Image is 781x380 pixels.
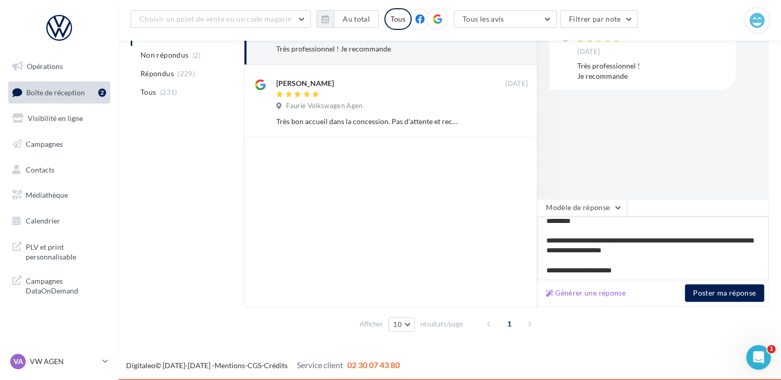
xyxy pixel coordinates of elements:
button: Au total [334,10,379,28]
a: Digitaleo [126,361,155,370]
span: (229) [177,70,195,78]
span: Service client [297,360,343,370]
span: Faurie Volkswagen Agen [286,101,362,111]
a: Médiathèque [6,184,112,206]
div: Très professionnel ! Je recommande [577,61,727,81]
span: VA [13,356,23,367]
span: [DATE] [505,79,528,89]
a: Calendrier [6,210,112,232]
a: Boîte de réception2 [6,81,112,103]
span: Médiathèque [26,191,68,199]
span: Visibilité en ligne [28,114,83,123]
div: [PERSON_NAME] [276,78,334,89]
span: (2) [192,51,201,59]
span: Tous [140,87,156,97]
a: Crédits [264,361,288,370]
span: 02 30 07 43 80 [347,360,400,370]
p: VW AGEN [30,356,98,367]
a: VA VW AGEN [8,352,110,371]
a: PLV et print personnalisable [6,236,112,266]
span: Contacts [26,165,55,174]
span: 1 [501,316,518,332]
div: Tous [384,8,412,30]
span: Boîte de réception [26,88,85,96]
a: Opérations [6,56,112,77]
span: [DATE] [577,47,600,57]
button: Ignorer [494,114,528,129]
span: Opérations [27,62,63,71]
span: 10 [393,320,402,329]
button: Choisir un point de vente ou un code magasin [131,10,311,28]
span: résultats/page [420,319,463,329]
span: Répondus [140,68,174,79]
div: Très bon accueil dans la concession. Pas d'attente et recu par un jeune vendeur qui a su me conva... [276,116,461,127]
span: Choisir un point de vente ou un code magasin [139,14,292,23]
button: Poster ma réponse [685,284,764,302]
a: Mentions [215,361,245,370]
button: Filtrer par note [560,10,638,28]
div: 2 [98,89,106,97]
a: Campagnes [6,133,112,155]
span: 1 [767,345,775,353]
button: Modèle de réponse [537,199,627,216]
span: PLV et print personnalisable [26,240,106,262]
iframe: Intercom live chat [746,345,771,370]
a: Contacts [6,159,112,181]
span: Calendrier [26,216,60,225]
button: Tous les avis [454,10,557,28]
span: Afficher [360,319,383,329]
span: Campagnes [26,140,63,148]
span: Campagnes DataOnDemand [26,274,106,296]
span: Tous les avis [463,14,504,23]
button: Ignorer [494,42,528,56]
a: Visibilité en ligne [6,108,112,129]
button: Au total [316,10,379,28]
button: Générer une réponse [542,287,630,299]
button: 10 [388,317,415,332]
span: (231) [160,88,177,96]
span: © [DATE]-[DATE] - - - [126,361,400,370]
a: Campagnes DataOnDemand [6,270,112,300]
a: CGS [247,361,261,370]
div: Très professionnel ! Je recommande [276,44,461,54]
span: Non répondus [140,50,188,60]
